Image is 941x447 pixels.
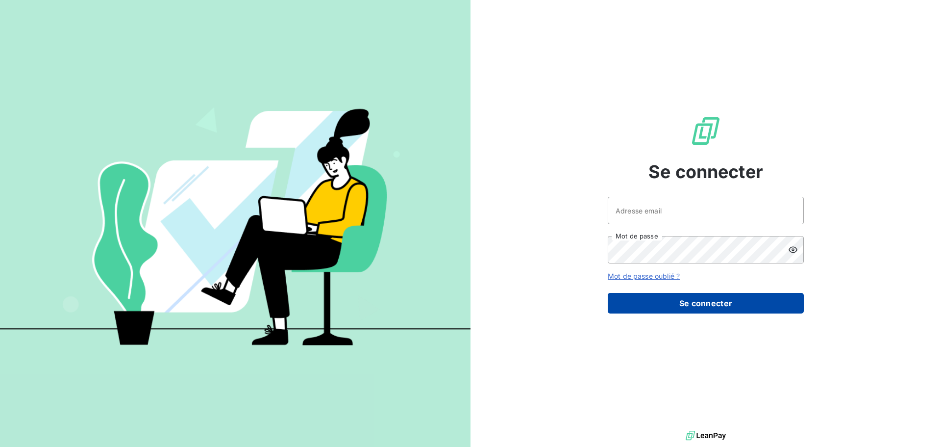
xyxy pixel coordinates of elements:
[608,272,680,280] a: Mot de passe oublié ?
[608,197,804,224] input: placeholder
[608,293,804,314] button: Se connecter
[690,115,721,147] img: Logo LeanPay
[686,428,726,443] img: logo
[648,158,763,185] span: Se connecter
